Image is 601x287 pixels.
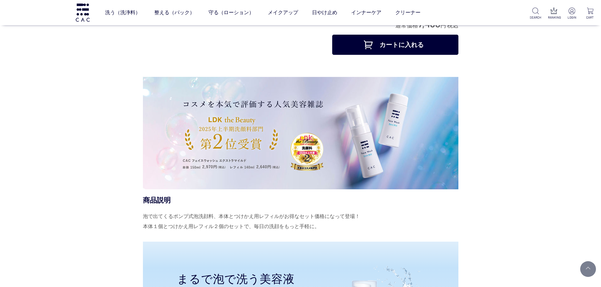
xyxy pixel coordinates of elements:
a: クリーナー [395,4,421,21]
button: カートに入れる [332,35,458,55]
span: 税込 [447,22,458,29]
div: 商品説明 [143,196,458,205]
a: 整える（パック） [154,4,195,21]
a: 日やけ止め [312,4,337,21]
span: 円 [440,22,446,29]
a: メイクアップ [268,4,298,21]
p: SEARCH [530,15,541,20]
a: CART [584,8,596,20]
a: 守る（ローション） [209,4,254,21]
a: インナーケア [351,4,381,21]
p: CART [584,15,596,20]
p: RANKING [548,15,560,20]
span: 7,480 [418,18,440,29]
a: SEARCH [530,8,541,20]
a: 洗う（洗浄料） [105,4,140,21]
a: LOGIN [566,8,578,20]
img: CACフェイスウォッシュLDKベストコスメ受賞 [143,77,458,189]
a: RANKING [548,8,560,20]
p: 泡で出てくるポンプ式泡洗顔料、本体とつけかえ用レフィルがお得なセット価格になって登場！ 本体１個とつけかえ用レフィル２個のセットで、毎日の洗顔をもっと手軽に。 [143,211,458,242]
p: LOGIN [566,15,578,20]
img: logo [75,3,91,21]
